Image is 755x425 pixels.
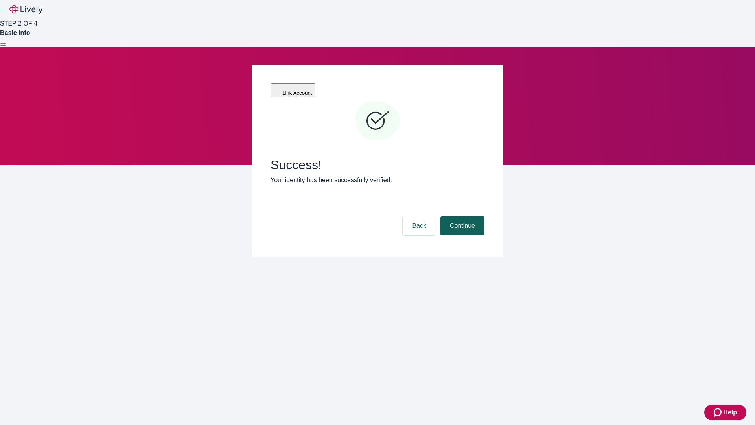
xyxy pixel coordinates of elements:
button: Zendesk support iconHelp [704,405,746,420]
p: Your identity has been successfully verified. [271,176,484,185]
img: Lively [9,5,42,14]
span: Success! [271,157,484,172]
button: Back [403,216,436,235]
svg: Zendesk support icon [714,408,723,417]
svg: Checkmark icon [354,98,401,145]
span: Help [723,408,737,417]
button: Continue [440,216,484,235]
button: Link Account [271,83,315,97]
